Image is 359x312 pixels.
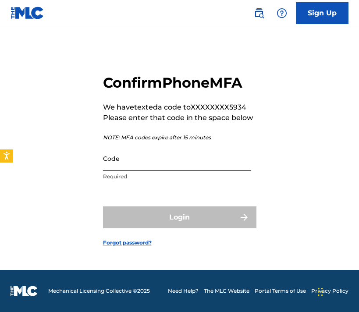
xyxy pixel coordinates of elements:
p: Please enter that code in the space below [103,113,253,123]
p: We have texted a code to XXXXXXXX5934 [103,102,253,113]
img: help [277,8,287,18]
img: search [254,8,264,18]
a: Public Search [250,4,268,22]
div: Drag [318,279,323,305]
p: Required [103,173,251,181]
span: Mechanical Licensing Collective © 2025 [48,287,150,295]
a: The MLC Website [204,287,249,295]
div: Help [273,4,291,22]
iframe: Chat Widget [315,270,359,312]
p: NOTE: MFA codes expire after 15 minutes [103,134,253,142]
h2: Confirm Phone MFA [103,74,253,92]
a: Portal Terms of Use [255,287,306,295]
a: Forgot password? [103,239,152,247]
img: logo [11,286,38,296]
img: MLC Logo [11,7,44,19]
a: Sign Up [296,2,348,24]
a: Privacy Policy [311,287,348,295]
a: Need Help? [168,287,199,295]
